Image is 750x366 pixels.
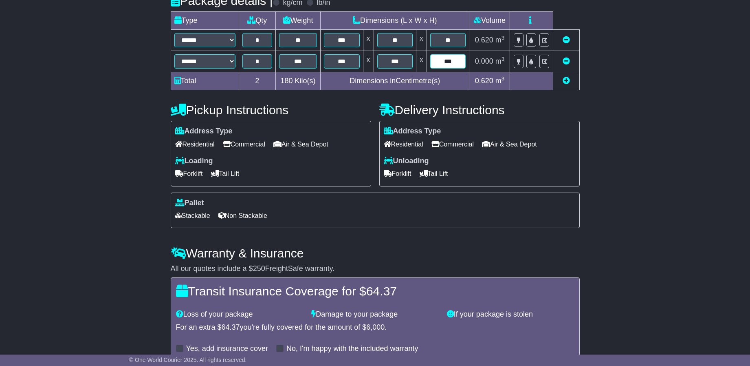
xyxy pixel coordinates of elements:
[416,30,427,51] td: x
[475,36,493,44] span: 0.620
[469,12,510,30] td: Volume
[171,12,239,30] td: Type
[366,323,385,331] span: 6,000
[276,72,321,90] td: Kilo(s)
[443,310,578,319] div: If your package is stolen
[253,264,265,273] span: 250
[416,51,427,72] td: x
[321,72,469,90] td: Dimensions in Centimetre(s)
[384,138,423,151] span: Residential
[276,12,321,30] td: Weight
[175,167,203,180] span: Forklift
[495,77,505,85] span: m
[286,344,418,353] label: No, I'm happy with the included warranty
[501,35,505,41] sup: 3
[171,246,580,260] h4: Warranty & Insurance
[379,103,580,117] h4: Delivery Instructions
[495,57,505,65] span: m
[363,30,374,51] td: x
[175,138,215,151] span: Residential
[176,323,574,332] div: For an extra $ you're fully covered for the amount of $ .
[475,57,493,65] span: 0.000
[501,75,505,82] sup: 3
[175,157,213,166] label: Loading
[431,138,474,151] span: Commercial
[563,36,570,44] a: Remove this item
[211,167,240,180] span: Tail Lift
[495,36,505,44] span: m
[129,357,247,363] span: © One World Courier 2025. All rights reserved.
[482,138,537,151] span: Air & Sea Depot
[223,138,265,151] span: Commercial
[172,310,308,319] div: Loss of your package
[218,209,267,222] span: Non Stackable
[273,138,328,151] span: Air & Sea Depot
[501,56,505,62] sup: 3
[321,12,469,30] td: Dimensions (L x W x H)
[563,57,570,65] a: Remove this item
[384,157,429,166] label: Unloading
[171,72,239,90] td: Total
[563,77,570,85] a: Add new item
[176,284,574,298] h4: Transit Insurance Coverage for $
[420,167,448,180] span: Tail Lift
[281,77,293,85] span: 180
[384,127,441,136] label: Address Type
[239,12,276,30] td: Qty
[307,310,443,319] div: Damage to your package
[222,323,240,331] span: 64.37
[186,344,268,353] label: Yes, add insurance cover
[175,127,233,136] label: Address Type
[363,51,374,72] td: x
[175,199,204,208] label: Pallet
[171,103,371,117] h4: Pickup Instructions
[175,209,210,222] span: Stackable
[239,72,276,90] td: 2
[171,264,580,273] div: All our quotes include a $ FreightSafe warranty.
[366,284,397,298] span: 64.37
[475,77,493,85] span: 0.620
[384,167,411,180] span: Forklift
